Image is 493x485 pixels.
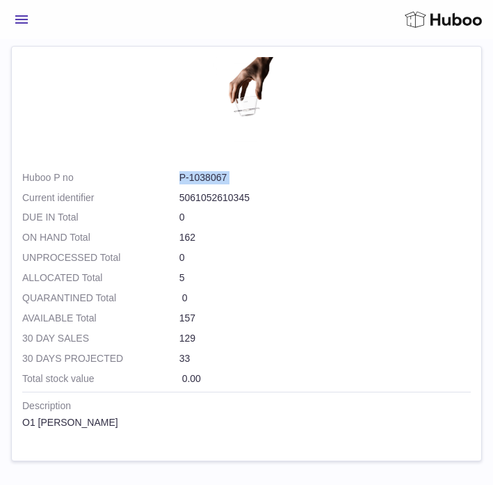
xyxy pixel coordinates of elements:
[22,211,179,224] strong: DUE IN Total
[22,191,179,205] dt: Current identifier
[22,312,471,332] td: 157
[182,292,188,303] span: 0
[22,332,179,345] strong: 30 DAY SALES
[179,191,471,205] dd: 5061052610345
[22,292,179,305] strong: QUARANTINED Total
[22,251,179,264] strong: UNPROCESSED Total
[182,373,201,384] span: 0.00
[22,211,471,231] td: 0
[22,372,179,385] strong: Total stock value
[22,231,179,244] strong: ON HAND Total
[22,312,179,325] strong: AVAILABLE Total
[22,251,471,271] td: 0
[22,171,179,184] dt: Huboo P no
[22,352,179,365] strong: 30 DAYS PROJECTED
[22,271,179,285] strong: ALLOCATED Total
[22,416,471,429] div: O1 [PERSON_NAME]
[22,231,471,251] td: 162
[179,171,471,184] dd: P-1038067
[22,332,471,352] td: 129
[22,399,471,416] strong: Description
[22,271,471,292] td: 5
[22,352,471,372] td: 33
[212,57,282,150] img: product image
